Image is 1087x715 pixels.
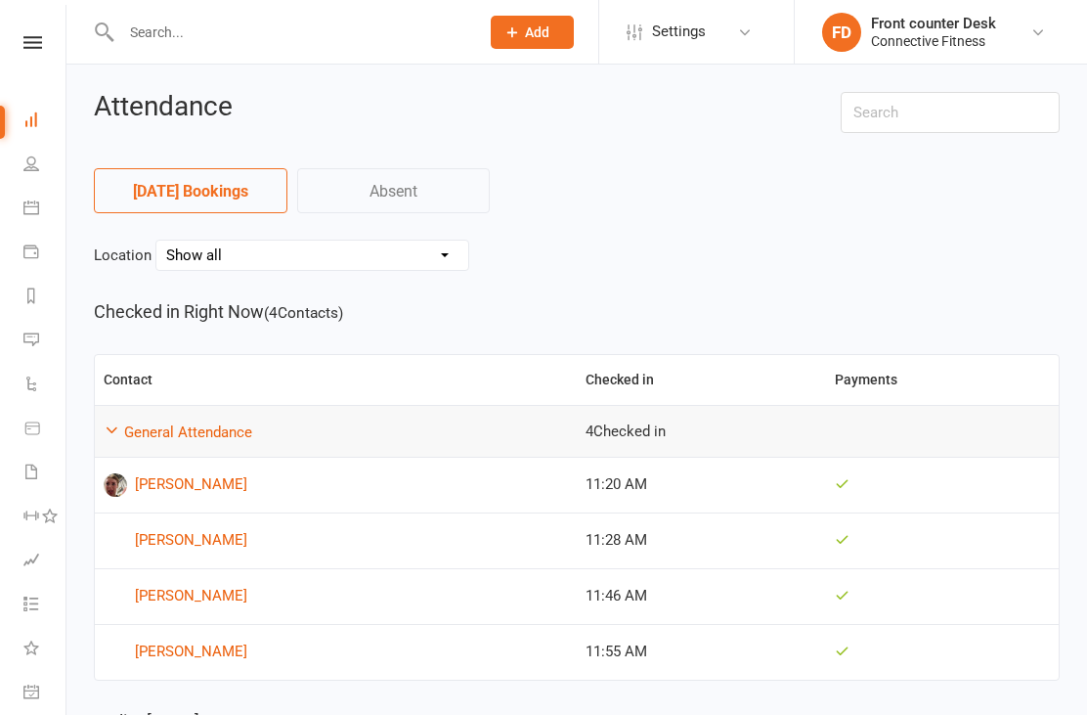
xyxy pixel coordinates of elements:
[124,424,252,441] a: General Attendance
[577,568,826,624] td: 11:46 AM
[94,240,1060,271] div: Location
[577,355,826,405] th: Checked in
[104,529,568,553] a: [PERSON_NAME]
[577,513,826,568] td: 11:28 AM
[94,168,287,213] a: [DATE] Bookings
[652,10,706,54] span: Settings
[826,355,1059,405] th: Payments
[115,19,465,46] input: Search...
[23,628,67,672] a: What's New
[822,13,861,52] div: FD
[94,92,811,122] h2: Attendance
[23,144,67,188] a: People
[871,32,996,50] div: Connective Fitness
[23,540,67,584] a: Assessments
[577,457,826,513] td: 11:20 AM
[23,100,67,144] a: Dashboard
[104,585,568,608] a: [PERSON_NAME]
[23,232,67,276] a: Payments
[104,473,568,497] a: [PERSON_NAME]
[95,355,577,405] th: Contact
[264,304,343,322] small: ( 4 Contacts)
[104,641,568,664] a: [PERSON_NAME]
[871,15,996,32] div: Front counter Desk
[23,188,67,232] a: Calendar
[577,624,826,680] td: 11:55 AM
[841,92,1061,133] input: Search
[577,405,1059,457] td: 4 Checked in
[491,16,574,49] button: Add
[23,408,67,452] a: Product Sales
[525,24,549,40] span: Add
[104,473,127,497] img: Danica Burridge
[23,276,67,320] a: Reports
[297,168,491,213] a: Absent
[94,298,1060,327] h5: Checked in Right Now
